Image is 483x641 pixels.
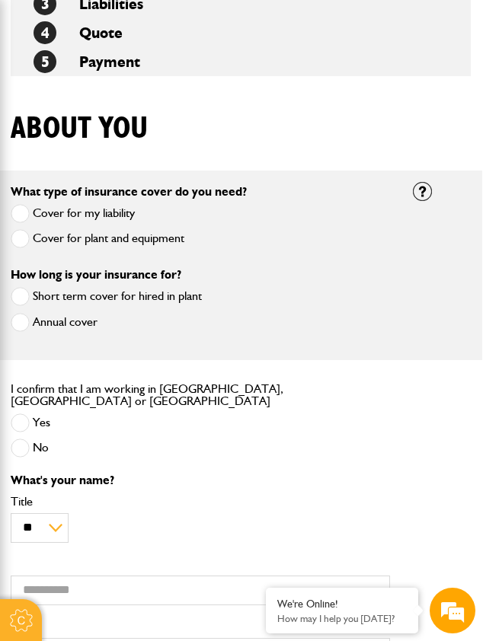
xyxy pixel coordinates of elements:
label: Yes [11,413,50,432]
label: I confirm that I am working in [GEOGRAPHIC_DATA], [GEOGRAPHIC_DATA] or [GEOGRAPHIC_DATA] [11,383,390,407]
label: What type of insurance cover do you need? [11,186,247,198]
em: Start Chat [207,469,277,490]
span: 5 [34,50,56,73]
label: How long is your insurance for? [11,269,181,281]
img: d_20077148190_company_1631870298795_20077148190 [26,85,64,106]
label: Cover for my liability [11,204,135,223]
label: No [11,438,49,458]
li: Payment [11,47,471,76]
div: Chat with us now [79,85,256,105]
p: What's your name? [11,474,390,486]
label: Title [11,496,390,508]
input: Enter your phone number [20,231,278,264]
label: Cover for plant and equipment [11,229,184,248]
p: How may I help you today? [277,613,407,624]
label: Annual cover [11,313,98,332]
div: Minimize live chat window [250,8,286,44]
h1: About you [11,110,148,147]
div: We're Online! [277,598,407,611]
span: 4 [34,21,56,44]
textarea: Type your message and hit 'Enter' [20,276,278,456]
input: Enter your last name [20,141,278,174]
label: Short term cover for hired in plant [11,287,202,306]
li: Quote [11,18,471,47]
input: Enter your email address [20,186,278,219]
